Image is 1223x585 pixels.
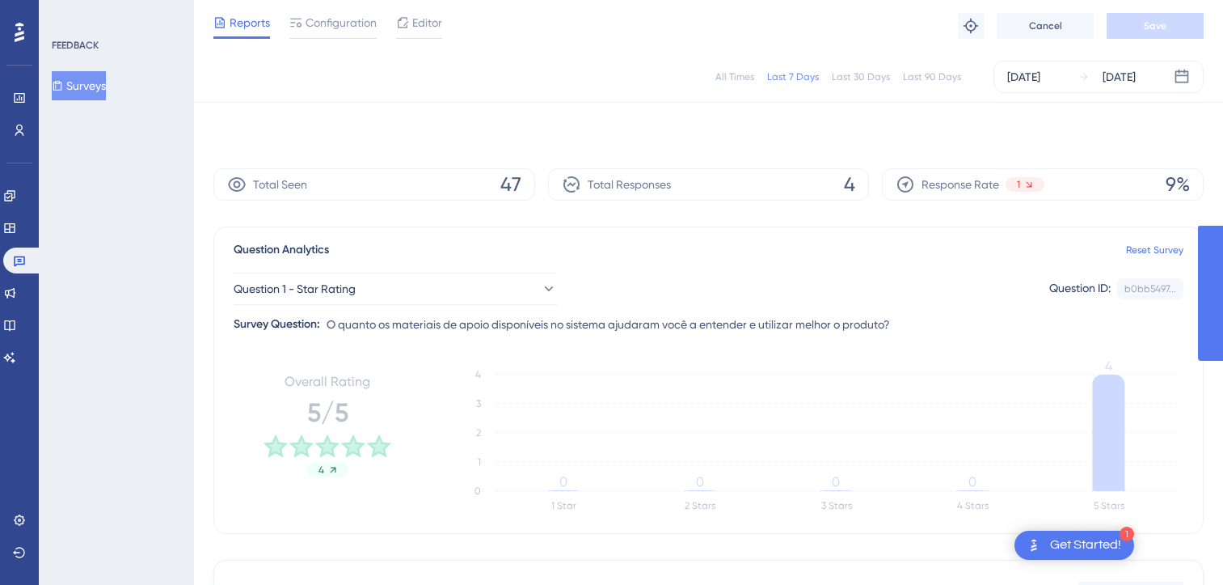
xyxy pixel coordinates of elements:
div: b0bb5497... [1124,282,1176,295]
button: Question 1 - Star Rating [234,273,557,305]
tspan: 2 [476,427,481,439]
tspan: 0 [696,474,704,490]
text: 2 Stars [685,500,715,511]
div: All Times [715,70,754,83]
tspan: 4 [475,369,481,380]
span: Cancel [1029,19,1062,32]
span: 4 [844,172,855,197]
span: Total Seen [253,175,307,194]
span: 47 [500,172,521,197]
button: Save [1107,13,1204,39]
div: Question ID: [1049,278,1111,299]
tspan: 1 [478,456,481,468]
div: Last 90 Days [903,70,961,83]
iframe: UserGuiding AI Assistant Launcher [1155,521,1204,570]
span: 1 [1017,178,1020,191]
tspan: 0 [474,485,481,497]
div: Survey Question: [234,315,320,334]
tspan: 0 [559,474,567,490]
div: Last 7 Days [767,70,819,83]
tspan: 4 [1105,358,1112,374]
tspan: 3 [476,398,481,409]
button: Cancel [997,13,1094,39]
span: Save [1144,19,1166,32]
text: 4 Stars [957,500,989,511]
tspan: 0 [832,474,840,490]
div: Get Started! [1050,536,1121,554]
div: FEEDBACK [52,39,99,52]
tspan: 0 [968,474,976,490]
span: 5/5 [307,395,348,430]
text: 1 Star [551,500,576,511]
div: Open Get Started! checklist, remaining modules: 1 [1014,531,1134,560]
text: 5 Stars [1094,500,1124,511]
text: 3 Stars [821,500,852,511]
span: 9% [1166,172,1190,197]
span: Response Rate [921,175,999,194]
div: [DATE] [1007,67,1040,87]
img: launcher-image-alternative-text [1024,536,1044,555]
div: [DATE] [1103,67,1136,87]
div: Last 30 Days [832,70,890,83]
span: Question Analytics [234,240,329,260]
a: Reset Survey [1126,244,1183,256]
span: Question 1 - Star Rating [234,279,356,299]
span: Configuration [306,13,377,32]
button: Surveys [52,71,106,100]
span: Reports [230,13,270,32]
span: 4 [318,464,324,477]
span: Editor [412,13,442,32]
span: Overall Rating [285,372,370,392]
div: 1 [1120,527,1134,541]
span: O quanto os materiais de apoio disponíveis no sistema ajudaram você a entender e utilizar melhor ... [327,315,890,334]
span: Total Responses [588,175,671,194]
